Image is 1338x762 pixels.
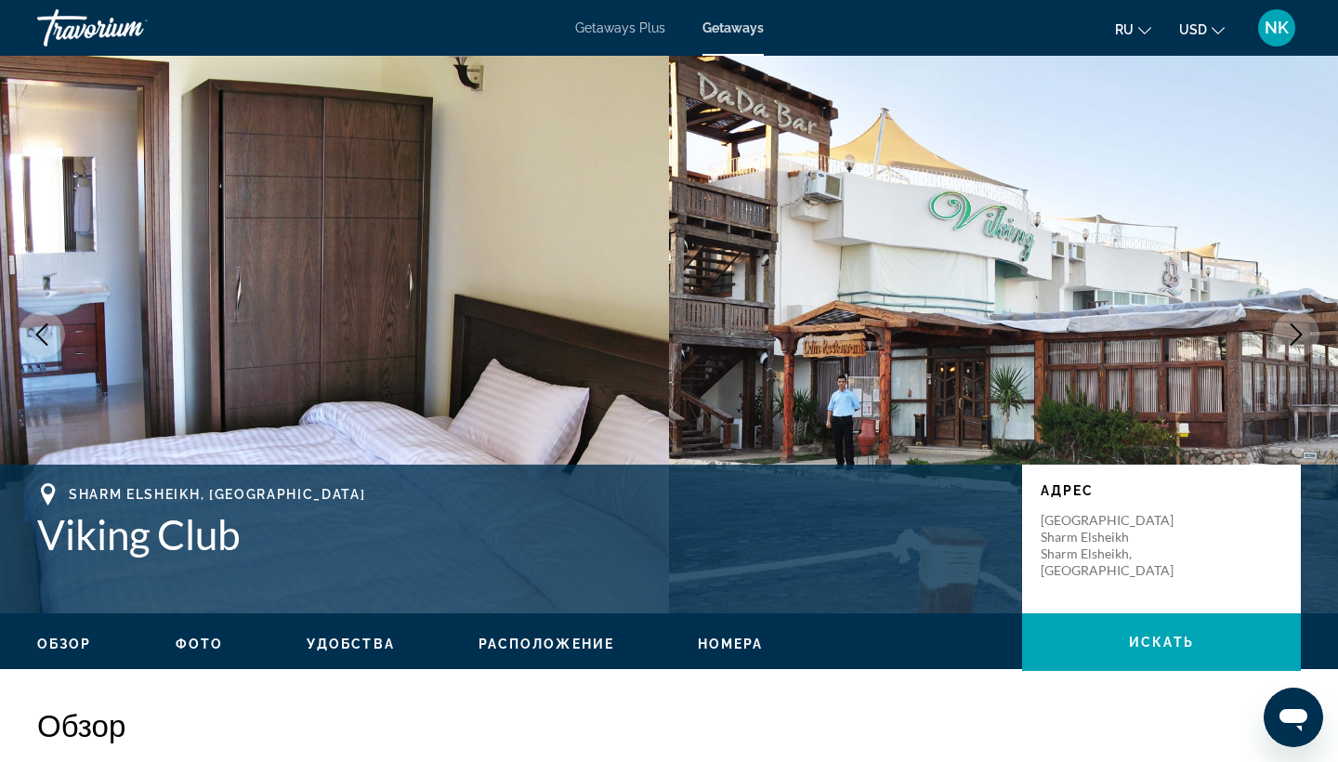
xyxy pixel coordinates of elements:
[37,636,92,652] button: Обзор
[1179,22,1207,37] span: USD
[176,637,223,651] span: Фото
[1265,19,1289,37] span: NK
[1273,311,1319,358] button: Next image
[1179,16,1225,43] button: Change currency
[698,636,764,652] button: Номера
[37,4,223,52] a: Travorium
[479,636,614,652] button: Расположение
[1022,613,1301,671] button: искать
[1253,8,1301,47] button: User Menu
[1041,512,1189,579] p: [GEOGRAPHIC_DATA] Sharm Elsheikh Sharm Elsheikh, [GEOGRAPHIC_DATA]
[37,706,1301,743] h2: Обзор
[176,636,223,652] button: Фото
[37,637,92,651] span: Обзор
[19,311,65,358] button: Previous image
[307,637,395,651] span: Удобства
[1041,483,1282,498] p: Адрес
[1115,22,1134,37] span: ru
[1129,635,1194,650] span: искать
[69,487,365,502] span: Sharm Elsheikh, [GEOGRAPHIC_DATA]
[698,637,764,651] span: Номера
[307,636,395,652] button: Удобства
[1264,688,1323,747] iframe: Кнопка запуска окна обмена сообщениями
[37,510,1003,558] h1: Viking Club
[702,20,764,35] a: Getaways
[575,20,665,35] a: Getaways Plus
[1115,16,1151,43] button: Change language
[479,637,614,651] span: Расположение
